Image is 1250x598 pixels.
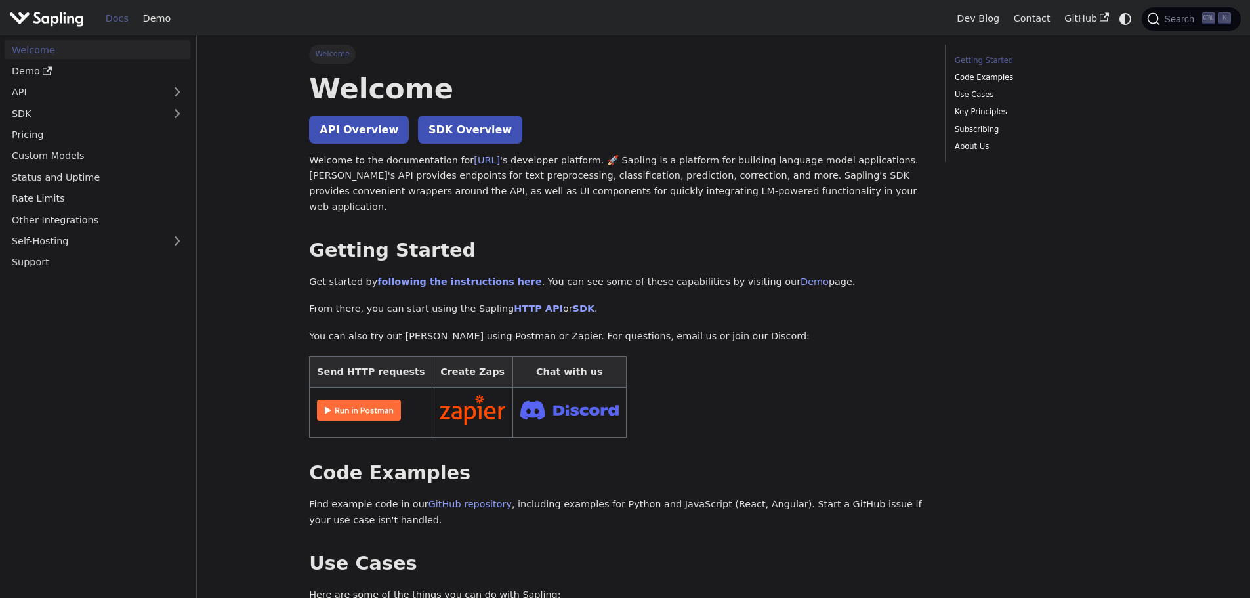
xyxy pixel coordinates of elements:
[377,276,541,287] a: following the instructions here
[309,45,926,63] nav: Breadcrumbs
[5,125,190,144] a: Pricing
[309,45,356,63] span: Welcome
[955,123,1133,136] a: Subscribing
[520,396,619,423] img: Join Discord
[573,303,594,314] a: SDK
[5,104,164,123] a: SDK
[512,356,626,387] th: Chat with us
[1057,9,1115,29] a: GitHub
[514,303,563,314] a: HTTP API
[317,400,401,421] img: Run in Postman
[5,40,190,59] a: Welcome
[955,72,1133,84] a: Code Examples
[418,116,522,144] a: SDK Overview
[309,116,409,144] a: API Overview
[949,9,1006,29] a: Dev Blog
[309,329,926,345] p: You can also try out [PERSON_NAME] using Postman or Zapier. For questions, email us or join our D...
[440,395,505,425] img: Connect in Zapier
[309,301,926,317] p: From there, you can start using the Sapling or .
[432,356,513,387] th: Create Zaps
[309,497,926,528] p: Find example code in our , including examples for Python and JavaScript (React, Angular). Start a...
[309,153,926,215] p: Welcome to the documentation for 's developer platform. 🚀 Sapling is a platform for building lang...
[801,276,829,287] a: Demo
[309,71,926,106] h1: Welcome
[955,54,1133,67] a: Getting Started
[5,83,164,102] a: API
[428,499,512,509] a: GitHub repository
[5,189,190,208] a: Rate Limits
[136,9,178,29] a: Demo
[955,140,1133,153] a: About Us
[474,155,500,165] a: [URL]
[5,210,190,229] a: Other Integrations
[1218,12,1231,24] kbd: K
[5,146,190,165] a: Custom Models
[5,62,190,81] a: Demo
[309,239,926,263] h2: Getting Started
[5,232,190,251] a: Self-Hosting
[164,104,190,123] button: Expand sidebar category 'SDK'
[164,83,190,102] button: Expand sidebar category 'API'
[955,89,1133,101] a: Use Cases
[98,9,136,29] a: Docs
[5,253,190,272] a: Support
[9,9,89,28] a: Sapling.ai
[1142,7,1240,31] button: Search (Ctrl+K)
[309,552,926,576] h2: Use Cases
[309,274,926,290] p: Get started by . You can see some of these capabilities by visiting our page.
[1007,9,1058,29] a: Contact
[955,106,1133,118] a: Key Principles
[5,167,190,186] a: Status and Uptime
[1160,14,1202,24] span: Search
[309,461,926,485] h2: Code Examples
[9,9,84,28] img: Sapling.ai
[1116,9,1135,28] button: Switch between dark and light mode (currently system mode)
[310,356,432,387] th: Send HTTP requests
